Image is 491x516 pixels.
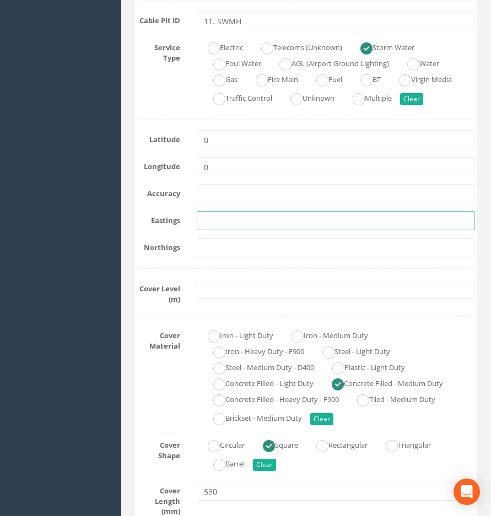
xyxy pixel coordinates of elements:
label: Brickset - Medium Duty [202,409,302,425]
label: Storm Water [349,39,414,55]
label: Northings [130,238,188,253]
label: Cover Material [130,327,188,351]
label: BT [349,70,381,86]
label: Service Type [130,39,188,63]
button: Clear [253,459,276,471]
label: Foul Water [202,55,261,70]
label: Cable Pit ID [130,12,188,26]
label: Virgin Media [388,70,452,86]
label: Steel - Light Duty [311,343,390,359]
label: Concrete Filled - Light Duty [202,374,314,390]
label: Traffic Control [202,89,272,105]
label: Electric [197,39,243,55]
label: Square [252,436,298,452]
label: Plastic - Light Duty [321,359,405,374]
div: Open Intercom Messenger [454,479,480,505]
label: Circular [197,436,245,452]
label: Water [396,55,439,70]
label: Steel - Medium Duty - D400 [202,359,314,374]
button: Clear [400,93,423,105]
label: Barrel [202,455,245,471]
label: Latitude [130,131,188,145]
label: Fuel [305,70,342,86]
label: Concrete Filled - Medium Duty [321,374,443,390]
label: Eastings [130,211,188,226]
label: Iron - Heavy Duty - F900 [202,343,304,359]
label: Cover Level (m) [130,280,188,304]
label: Accuracy [130,184,188,199]
label: Iron - Medium Duty [280,327,368,343]
label: Cover Shape [130,436,188,460]
label: Telecoms (Unknown) [250,39,342,55]
label: Fire Main [245,70,298,86]
label: Triangular [375,436,431,452]
label: Concrete Filled - Heavy Duty - F900 [202,390,339,406]
label: AGL (Airport Ground Lighting) [268,55,389,70]
label: Longitude [130,157,188,172]
button: Clear [310,413,333,425]
label: Iron - Light Duty [197,327,273,343]
label: Gas [202,70,238,86]
label: Unknown [279,89,334,105]
label: Tiled - Medium Duty [346,390,435,406]
label: Rectangular [305,436,368,452]
label: Multiple [342,89,392,105]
